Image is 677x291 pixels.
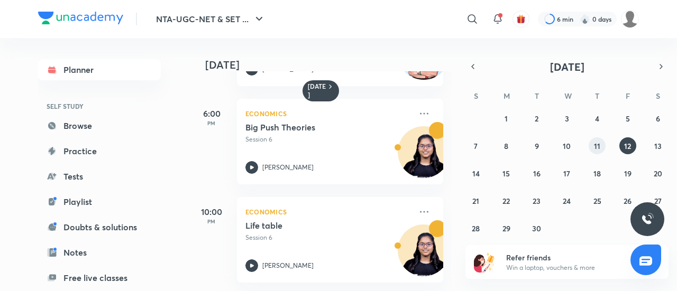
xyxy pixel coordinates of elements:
[626,114,630,124] abbr: September 5, 2025
[190,218,233,224] p: PM
[564,91,572,101] abbr: Wednesday
[595,91,599,101] abbr: Thursday
[468,165,484,182] button: September 14, 2025
[559,165,575,182] button: September 17, 2025
[626,91,630,101] abbr: Friday
[150,8,272,30] button: NTA-UGC-NET & SET ...
[565,114,569,124] abbr: September 3, 2025
[474,251,495,273] img: referral
[245,220,377,231] h5: Life table
[654,141,662,151] abbr: September 13, 2025
[624,196,632,206] abbr: September 26, 2025
[480,59,654,74] button: [DATE]
[262,163,314,172] p: [PERSON_NAME]
[649,110,666,127] button: September 6, 2025
[535,91,539,101] abbr: Tuesday
[245,122,377,133] h5: Big Push Theories
[498,220,515,237] button: September 29, 2025
[245,233,411,242] p: Session 6
[528,110,545,127] button: September 2, 2025
[472,196,479,206] abbr: September 21, 2025
[559,192,575,209] button: September 24, 2025
[624,141,631,151] abbr: September 12, 2025
[398,132,449,183] img: Avatar
[205,59,454,71] h4: [DATE]
[498,192,515,209] button: September 22, 2025
[38,217,161,238] a: Doubts & solutions
[468,220,484,237] button: September 28, 2025
[528,192,545,209] button: September 23, 2025
[649,192,666,209] button: September 27, 2025
[472,168,480,179] abbr: September 14, 2025
[38,166,161,187] a: Tests
[513,11,529,27] button: avatar
[619,192,636,209] button: September 26, 2025
[528,220,545,237] button: September 30, 2025
[559,110,575,127] button: September 3, 2025
[506,263,636,273] p: Win a laptop, vouchers & more
[504,141,508,151] abbr: September 8, 2025
[641,213,654,226] img: ttu
[563,141,571,151] abbr: September 10, 2025
[38,191,161,212] a: Playlist
[589,137,606,154] button: September 11, 2025
[245,135,411,144] p: Session 6
[245,107,411,120] p: Economics
[656,114,660,124] abbr: September 6, 2025
[472,223,480,233] abbr: September 28, 2025
[38,97,161,115] h6: SELF STUDY
[38,115,161,136] a: Browse
[468,137,484,154] button: September 7, 2025
[502,196,510,206] abbr: September 22, 2025
[595,114,599,124] abbr: September 4, 2025
[528,165,545,182] button: September 16, 2025
[505,114,508,124] abbr: September 1, 2025
[593,196,601,206] abbr: September 25, 2025
[559,137,575,154] button: September 10, 2025
[190,205,233,218] h5: 10:00
[654,196,662,206] abbr: September 27, 2025
[654,168,662,179] abbr: September 20, 2025
[656,91,660,101] abbr: Saturday
[38,242,161,263] a: Notes
[589,165,606,182] button: September 18, 2025
[594,141,600,151] abbr: September 11, 2025
[308,82,326,99] h6: [DATE]
[504,91,510,101] abbr: Monday
[621,10,639,28] img: Baani khurana
[38,267,161,288] a: Free live classes
[38,140,161,162] a: Practice
[468,192,484,209] button: September 21, 2025
[619,165,636,182] button: September 19, 2025
[649,137,666,154] button: September 13, 2025
[533,168,541,179] abbr: September 16, 2025
[535,141,539,151] abbr: September 9, 2025
[398,230,449,281] img: Avatar
[619,110,636,127] button: September 5, 2025
[624,168,632,179] abbr: September 19, 2025
[563,168,570,179] abbr: September 17, 2025
[563,196,571,206] abbr: September 24, 2025
[38,59,161,80] a: Planner
[532,223,541,233] abbr: September 30, 2025
[550,60,584,74] span: [DATE]
[262,261,314,270] p: [PERSON_NAME]
[502,168,510,179] abbr: September 15, 2025
[506,252,636,263] h6: Refer friends
[535,114,538,124] abbr: September 2, 2025
[498,165,515,182] button: September 15, 2025
[533,196,541,206] abbr: September 23, 2025
[580,14,590,24] img: streak
[593,168,601,179] abbr: September 18, 2025
[190,120,233,126] p: PM
[245,205,411,218] p: Economics
[38,12,123,24] img: Company Logo
[649,165,666,182] button: September 20, 2025
[190,107,233,120] h5: 6:00
[589,110,606,127] button: September 4, 2025
[528,137,545,154] button: September 9, 2025
[38,12,123,27] a: Company Logo
[619,137,636,154] button: September 12, 2025
[498,137,515,154] button: September 8, 2025
[498,110,515,127] button: September 1, 2025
